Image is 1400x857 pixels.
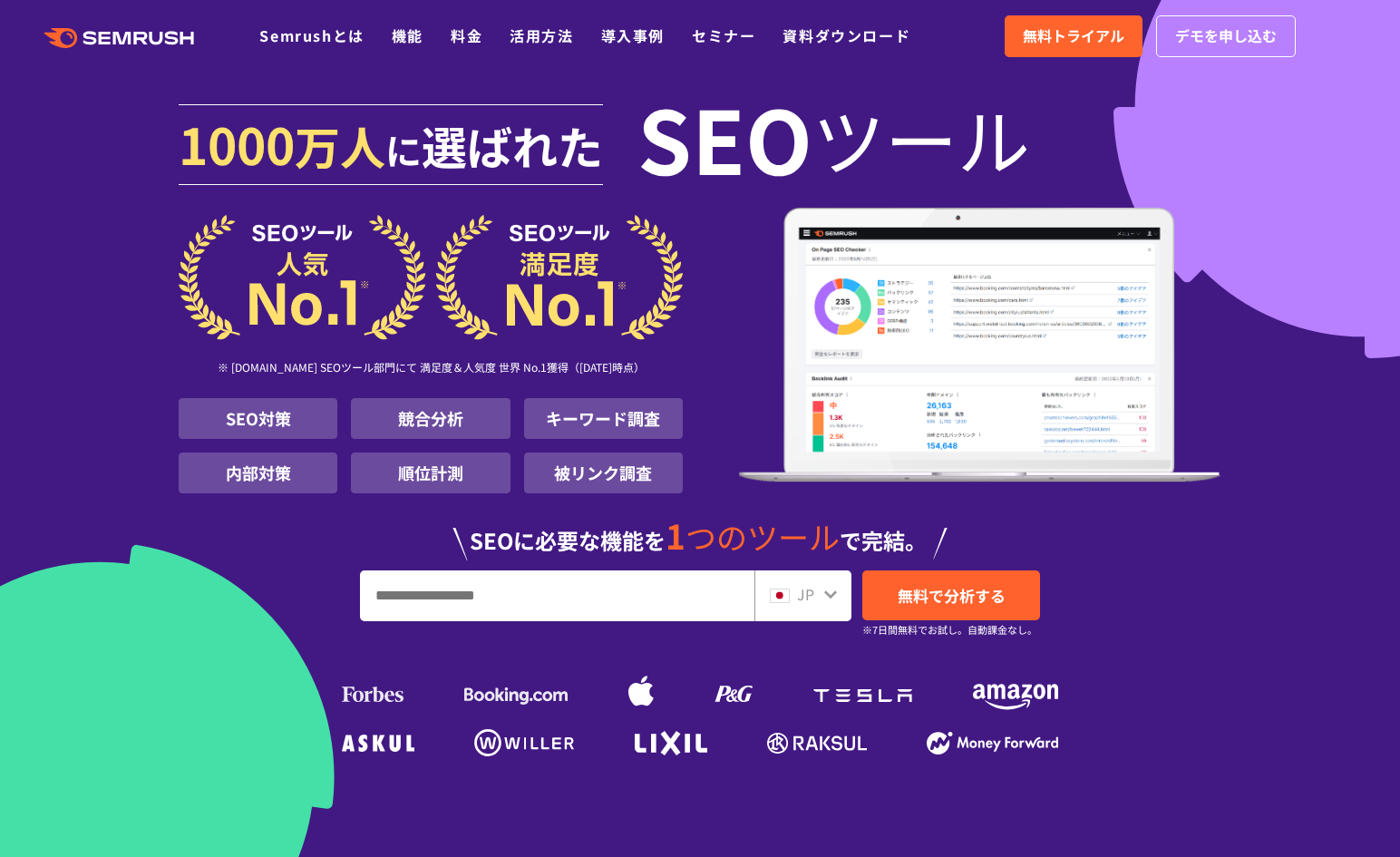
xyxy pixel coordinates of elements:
[692,24,755,46] a: セミナー
[422,112,603,178] span: 選ばれた
[812,102,1030,174] span: ツール
[295,112,385,178] span: 万人
[361,571,753,620] input: URL、キーワードを入力してください
[898,584,1006,607] span: 無料で分析する
[259,24,364,46] a: Semrushとは
[179,501,1221,560] div: SEOに必要な機能を
[783,24,910,46] a: 資料ダウンロード
[524,398,683,439] li: キーワード調査
[1156,15,1296,57] a: デモを申し込む
[862,570,1040,620] a: 無料で分析する
[385,123,422,176] span: に
[351,453,510,493] li: 順位計測
[685,514,840,559] span: つのツール
[637,102,812,174] span: SEO
[351,398,510,439] li: 競合分析
[840,524,927,556] span: で完結。
[451,24,482,46] a: 料金
[666,511,685,560] span: 1
[601,24,665,46] a: 導入事例
[862,621,1037,638] small: ※7日間無料でお試し。自動課金なし。
[392,24,423,46] a: 機能
[179,398,337,439] li: SEO対策
[179,453,337,493] li: 内部対策
[179,340,683,398] div: ※ [DOMAIN_NAME] SEOツール部門にて 満足度＆人気度 世界 No.1獲得（[DATE]時点）
[1175,24,1277,48] span: デモを申し込む
[510,24,573,46] a: 活用方法
[797,583,814,605] span: JP
[1023,24,1124,48] span: 無料トライアル
[524,453,683,493] li: 被リンク調査
[1005,15,1142,57] a: 無料トライアル
[179,107,295,180] span: 1000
